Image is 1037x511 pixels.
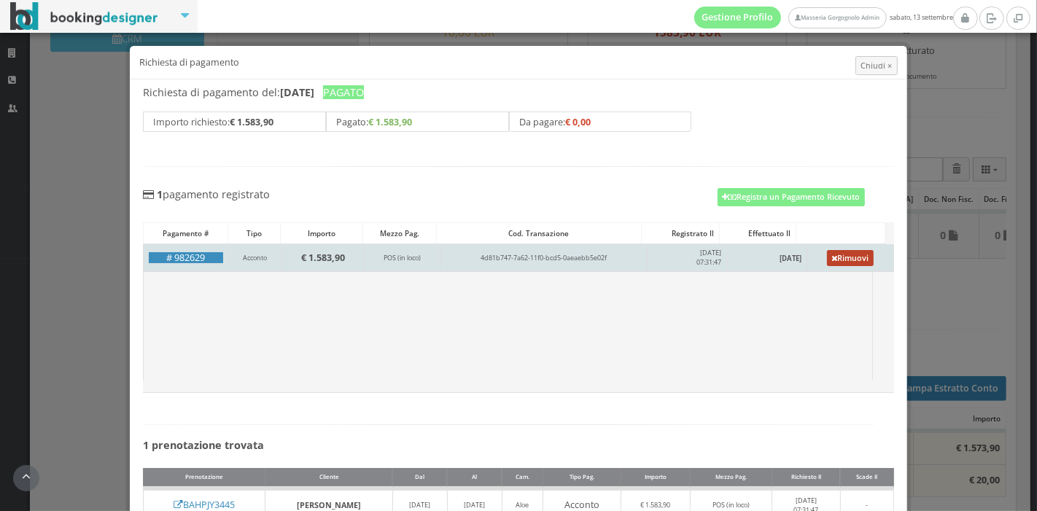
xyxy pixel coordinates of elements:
span: Chiudi × [861,60,892,71]
div: Importo [281,223,362,243]
div: Tipo Pag. [543,468,621,486]
a: Gestione Profilo [694,7,782,28]
div: Mezzo Pag. [691,468,772,486]
div: Richiesto il [772,468,840,486]
div: Cod. Transazione [437,223,642,243]
button: Registra un Pagamento Ricevuto [718,188,865,206]
div: Cam. [502,468,543,486]
button: Close [855,56,898,75]
div: Dal [393,468,447,486]
b: € 0,00 [565,116,591,128]
h5: Da pagare: [509,112,692,132]
b: € 1.583,90 [368,116,412,128]
a: Rimuovi [827,250,874,266]
div: Al [448,468,502,486]
td: POS (in loco) [365,244,440,271]
img: BookingDesigner.com [10,2,158,31]
div: Mezzo Pag. [363,223,436,243]
h5: Pagato: [326,112,509,132]
h5: Richiesta di pagamento [139,56,898,69]
div: Effettuato il [720,223,796,243]
td: 4d81b747-7a62-11f0-bcd5-0aeaebb5e02f [440,244,647,271]
div: Importo [621,468,690,486]
b: [PERSON_NAME] [297,499,361,510]
div: Registrato il [642,223,719,243]
b: [DATE] [780,254,801,263]
td: [DATE] 07:31:47 [648,244,727,271]
h4: Richiesta di pagamento del: [143,86,875,98]
h5: Acconto [548,499,615,510]
span: sabato, 13 settembre [694,7,953,28]
span: PAGATO [323,85,364,99]
div: Scade il [841,468,893,486]
a: Masseria Gorgognolo Admin [788,7,886,28]
div: Cliente [265,468,392,486]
